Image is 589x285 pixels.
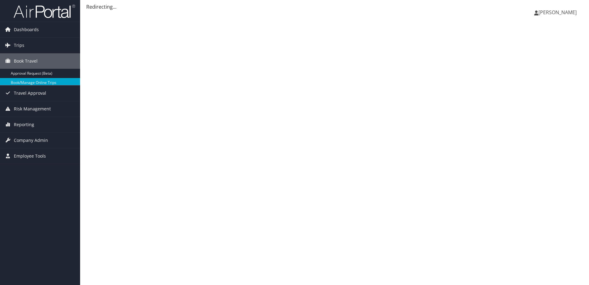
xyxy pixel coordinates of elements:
span: Trips [14,38,24,53]
span: Company Admin [14,133,48,148]
span: Book Travel [14,53,38,69]
div: Redirecting... [86,3,583,10]
span: Risk Management [14,101,51,117]
a: [PERSON_NAME] [534,3,583,22]
span: Employee Tools [14,148,46,164]
span: Reporting [14,117,34,132]
span: Travel Approval [14,85,46,101]
span: [PERSON_NAME] [538,9,577,16]
span: Dashboards [14,22,39,37]
img: airportal-logo.png [14,4,75,19]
